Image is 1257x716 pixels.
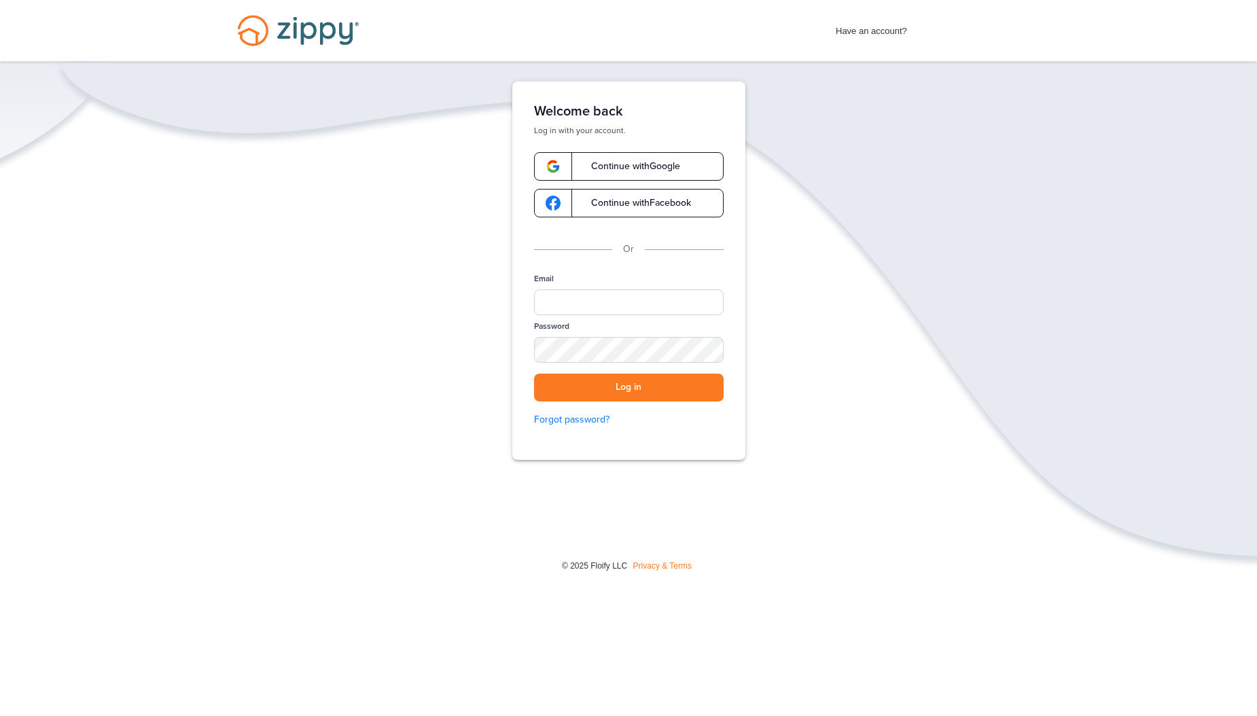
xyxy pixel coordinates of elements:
a: Privacy & Terms [633,561,692,571]
a: google-logoContinue withGoogle [534,152,724,181]
span: Continue with Google [578,162,680,171]
input: Email [534,289,724,315]
button: Log in [534,374,724,401]
span: Continue with Facebook [578,198,691,208]
input: Password [534,337,724,363]
a: google-logoContinue withFacebook [534,189,724,217]
img: google-logo [546,159,561,174]
label: Password [534,321,569,332]
a: Forgot password? [534,412,724,427]
span: Have an account? [836,17,907,39]
img: google-logo [546,196,561,211]
h1: Welcome back [534,103,724,120]
p: Or [623,242,634,257]
label: Email [534,273,554,285]
p: Log in with your account. [534,125,724,136]
span: © 2025 Floify LLC [562,561,627,571]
